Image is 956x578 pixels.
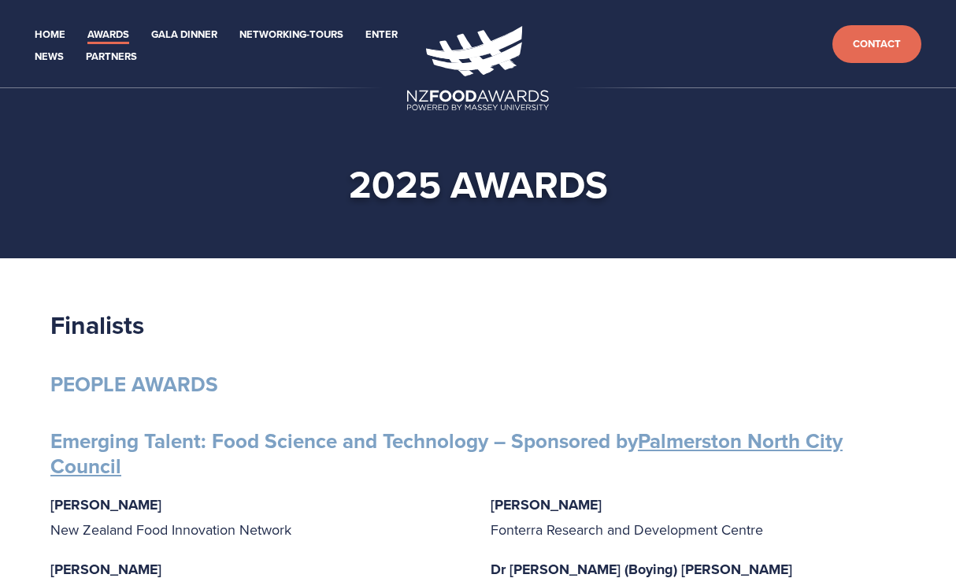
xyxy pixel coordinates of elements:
a: Enter [365,26,398,44]
strong: [PERSON_NAME] [50,495,161,515]
a: Awards [87,26,129,44]
strong: Finalists [50,306,144,343]
a: Home [35,26,65,44]
strong: [PERSON_NAME] [491,495,602,515]
a: Contact [832,25,921,64]
p: Fonterra Research and Development Centre [491,492,906,543]
a: Palmerston North City Council [50,426,843,482]
p: New Zealand Food Innovation Network [50,492,465,543]
a: News [35,48,64,66]
h1: 2025 awards [25,161,931,208]
a: Partners [86,48,137,66]
a: Gala Dinner [151,26,217,44]
strong: PEOPLE AWARDS [50,369,218,399]
strong: Emerging Talent: Food Science and Technology – Sponsored by [50,426,843,482]
a: Networking-Tours [239,26,343,44]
